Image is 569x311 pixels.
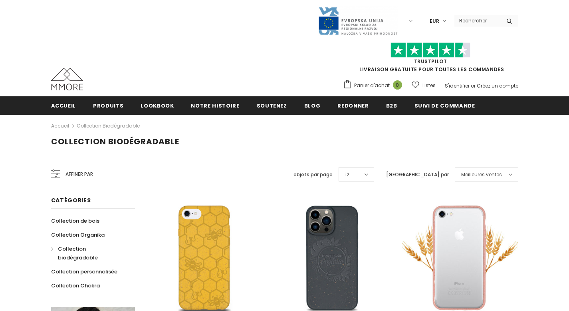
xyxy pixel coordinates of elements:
[422,82,436,90] span: Listes
[58,245,98,261] span: Collection biodégradable
[51,102,76,110] span: Accueil
[454,15,500,26] input: Search Site
[337,96,369,114] a: Redonner
[414,102,475,110] span: Suivi de commande
[461,171,502,179] span: Meilleures ventes
[293,171,333,179] label: objets par page
[257,102,287,110] span: soutenez
[414,58,447,65] a: TrustPilot
[51,121,69,131] a: Accueil
[430,17,439,25] span: EUR
[304,102,321,110] span: Blog
[343,80,406,92] a: Panier d'achat 0
[141,102,174,110] span: Lookbook
[51,265,117,279] a: Collection personnalisée
[141,96,174,114] a: Lookbook
[257,96,287,114] a: soutenez
[93,102,123,110] span: Produits
[51,96,76,114] a: Accueil
[51,282,100,289] span: Collection Chakra
[51,196,91,204] span: Catégories
[386,171,449,179] label: [GEOGRAPHIC_DATA] par
[93,96,123,114] a: Produits
[412,78,436,92] a: Listes
[51,231,105,239] span: Collection Organika
[51,68,83,90] img: Cas MMORE
[51,268,117,275] span: Collection personnalisée
[445,82,470,89] a: S'identifier
[471,82,476,89] span: or
[391,42,470,58] img: Faites confiance aux étoiles pilotes
[386,102,397,110] span: B2B
[318,17,398,24] a: Javni Razpis
[191,102,239,110] span: Notre histoire
[318,6,398,36] img: Javni Razpis
[51,214,99,228] a: Collection de bois
[345,171,349,179] span: 12
[337,102,369,110] span: Redonner
[386,96,397,114] a: B2B
[191,96,239,114] a: Notre histoire
[51,136,179,147] span: Collection biodégradable
[51,279,100,293] a: Collection Chakra
[51,228,105,242] a: Collection Organika
[65,170,93,179] span: Affiner par
[51,217,99,225] span: Collection de bois
[343,46,518,73] span: LIVRAISON GRATUITE POUR TOUTES LES COMMANDES
[354,82,390,90] span: Panier d'achat
[393,80,402,90] span: 0
[77,122,140,129] a: Collection biodégradable
[477,82,518,89] a: Créez un compte
[414,96,475,114] a: Suivi de commande
[304,96,321,114] a: Blog
[51,242,126,265] a: Collection biodégradable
